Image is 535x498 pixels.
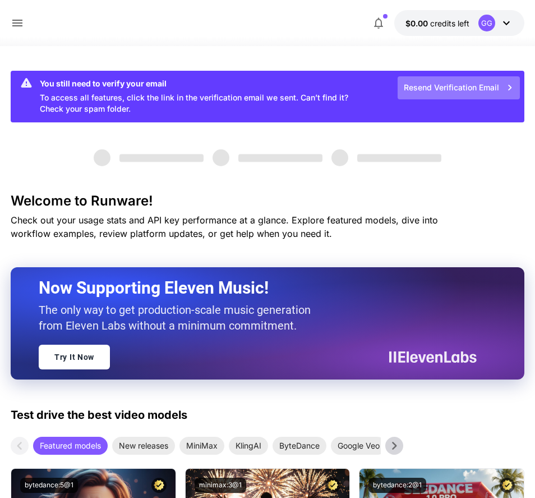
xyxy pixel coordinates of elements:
[39,345,110,369] a: Try It Now
[40,77,371,89] div: You still need to verify your email
[430,19,469,28] span: credits left
[151,478,167,493] button: Certified Model – Vetted for best performance and includes a commercial license.
[11,214,438,239] span: Check out your usage stats and API key performance at a glance. Explore featured models, dive int...
[195,478,246,493] button: minimax:3@1
[273,437,326,455] div: ByteDance
[33,437,108,455] div: Featured models
[325,478,340,493] button: Certified Model – Vetted for best performance and includes a commercial license.
[273,440,326,451] span: ByteDance
[405,19,430,28] span: $0.00
[40,74,371,119] div: To access all features, click the link in the verification email we sent. Can’t find it? Check yo...
[229,437,268,455] div: KlingAI
[331,437,386,455] div: Google Veo
[179,437,224,455] div: MiniMax
[33,440,108,451] span: Featured models
[368,478,426,493] button: bytedance:2@1
[500,478,515,493] button: Certified Model – Vetted for best performance and includes a commercial license.
[11,193,524,209] h3: Welcome to Runware!
[405,17,469,29] div: $0.00
[39,302,319,333] p: The only way to get production-scale music generation from Eleven Labs without a minimum commitment.
[398,76,520,99] button: Resend Verification Email
[179,440,224,451] span: MiniMax
[394,10,524,36] button: $0.00GG
[229,440,268,451] span: KlingAI
[39,277,468,299] h2: Now Supporting Eleven Music!
[112,437,175,455] div: New releases
[331,440,386,451] span: Google Veo
[11,406,187,423] p: Test drive the best video models
[112,440,175,451] span: New releases
[478,15,495,31] div: GG
[20,478,78,493] button: bytedance:5@1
